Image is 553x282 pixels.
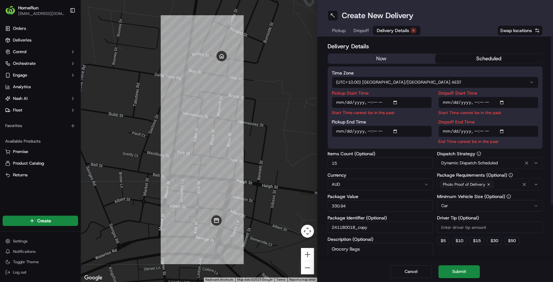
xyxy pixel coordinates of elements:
[3,35,78,45] a: Deliveries
[390,265,432,278] button: Cancel
[13,107,22,113] span: Fleet
[3,257,78,266] button: Toggle Theme
[3,170,78,180] button: Returns
[13,149,28,155] span: Promise
[328,157,433,169] input: Enter number of items
[13,37,31,43] span: Deliveries
[438,120,538,124] label: Dropoff End Time
[301,261,314,274] button: Zoom out
[332,27,346,34] span: Pickup
[441,160,498,166] span: Dynamic Dispatch Scheduled
[328,151,433,156] label: Items Count (Optional)
[3,23,78,34] a: Orders
[18,5,39,11] button: HomeRun
[328,194,433,199] label: Package Value
[328,42,543,51] h2: Delivery Details
[477,151,481,156] button: Dispatch Strategy
[83,274,104,282] a: Open this area in Google Maps (opens a new window)
[83,274,104,282] img: Google
[13,259,39,264] span: Toggle Theme
[276,278,285,281] a: Terms (opens in new tab)
[437,237,449,245] button: $5
[13,61,36,66] span: Orchestrate
[3,47,78,57] button: Control
[301,248,314,261] button: Zoom in
[328,243,433,279] textarea: Grocery Bags
[332,110,432,116] p: Start Time cannot be in the past
[328,54,435,64] button: now
[37,217,51,224] span: Create
[3,136,78,147] div: Available Products
[5,5,16,16] img: HomeRun
[13,26,26,31] span: Orders
[332,91,432,95] label: Pickup Start Time
[504,237,519,245] button: $50
[13,96,28,101] span: Nash AI
[3,70,78,80] button: Engage
[3,3,67,18] button: HomeRunHomeRun[EMAIL_ADDRESS][DOMAIN_NAME]
[469,237,484,245] button: $15
[328,173,433,177] label: Currency
[3,158,78,169] button: Product Catalog
[13,270,26,275] span: Log out
[13,172,28,178] span: Returns
[289,278,315,281] a: Report a map error
[342,10,413,21] h1: Create New Delivery
[437,151,543,156] label: Dispatch Strategy
[353,27,369,34] span: Dropoff
[13,160,44,166] span: Product Catalog
[438,110,538,116] p: Start Time cannot be in the past
[500,27,532,34] span: Swap locations
[487,237,502,245] button: $30
[205,277,233,282] button: Keyboard shortcuts
[508,173,513,177] button: Package Requirements (Optional)
[13,249,36,254] span: Notifications
[332,120,432,124] label: Pickup End Time
[3,105,78,115] button: Fleet
[332,71,539,75] label: Time Zone
[13,49,27,55] span: Control
[5,172,75,178] a: Returns
[3,58,78,69] button: Orchestrate
[438,265,480,278] button: Submit
[3,216,78,226] button: Create
[13,239,28,244] span: Settings
[435,54,542,64] button: scheduled
[437,221,543,233] input: Enter driver tip amount
[13,84,31,90] span: Analytics
[3,268,78,277] button: Log out
[437,179,543,190] button: Photo Proof of Delivery
[443,182,485,187] span: Photo Proof of Delivery
[328,200,433,212] input: Enter package value
[328,221,433,233] input: Enter package identifier
[301,225,314,238] button: Map camera controls
[438,91,538,95] label: Dropoff Start Time
[3,147,78,157] button: Promise
[377,27,409,34] span: Delivery Details
[18,11,64,16] button: [EMAIL_ADDRESS][DOMAIN_NAME]
[3,121,78,131] div: Favorites
[438,138,538,145] p: End Time cannot be in the past
[506,194,511,199] button: Minimum Vehicle Size (Optional)
[5,149,75,155] a: Promise
[497,25,543,36] button: Swap locations
[3,93,78,104] button: Nash AI
[437,157,543,169] button: Dynamic Dispatch Scheduled
[437,216,543,220] label: Driver Tip (Optional)
[452,237,467,245] button: $10
[3,237,78,246] button: Settings
[3,247,78,256] button: Notifications
[13,72,27,78] span: Engage
[328,237,433,241] label: Description (Optional)
[437,173,543,177] label: Package Requirements (Optional)
[237,278,272,281] span: Map data ©2025 Google
[3,82,78,92] a: Analytics
[437,194,543,199] label: Minimum Vehicle Size (Optional)
[328,216,433,220] label: Package Identifier (Optional)
[5,160,75,166] a: Product Catalog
